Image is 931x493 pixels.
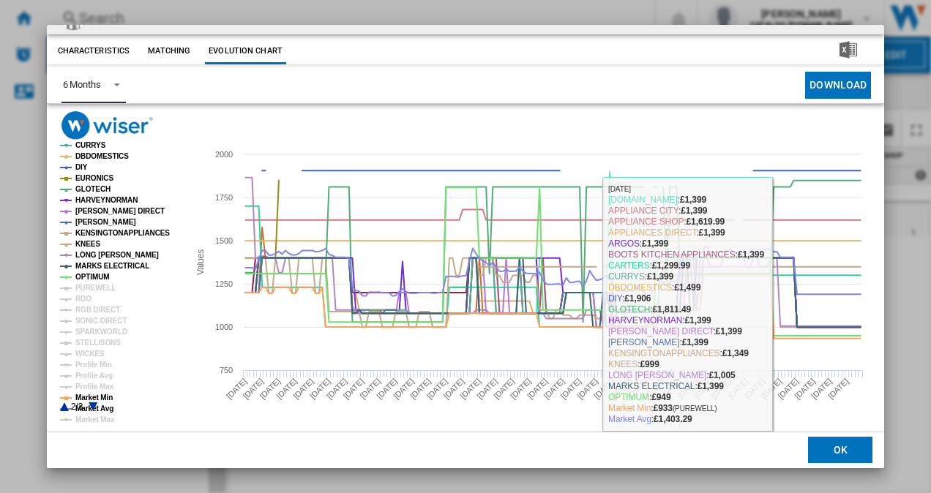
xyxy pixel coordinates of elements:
tspan: DIY [75,163,88,171]
tspan: [DATE] [542,377,566,401]
tspan: [DATE] [324,377,348,401]
tspan: [DATE] [274,377,299,401]
tspan: KENSINGTONAPPLIANCES [75,229,170,237]
tspan: GLOTECH [75,185,111,193]
tspan: [DATE] [659,377,683,401]
tspan: [PERSON_NAME] [75,218,136,226]
tspan: [DATE] [492,377,516,401]
tspan: [DATE] [742,377,766,401]
tspan: [DATE] [408,377,433,401]
text: 2/3 [71,402,83,412]
tspan: CURRYS [75,141,106,149]
tspan: KNEES [75,240,100,248]
tspan: [DATE] [224,377,248,401]
tspan: 2000 [215,150,233,159]
tspan: [DATE] [642,377,666,401]
tspan: Profile Max [75,383,114,391]
tspan: Market Avg [75,404,113,413]
tspan: [DATE] [759,377,783,401]
tspan: [DATE] [625,377,649,401]
tspan: [DATE] [458,377,482,401]
tspan: [DATE] [575,377,599,401]
button: Download [805,72,871,99]
tspan: [DATE] [676,377,700,401]
tspan: [DATE] [810,377,834,401]
div: 6 Months [63,79,101,90]
button: Matching [137,38,201,64]
tspan: Market Min [75,394,113,402]
tspan: EURONICS [75,174,113,182]
tspan: 1750 [215,193,233,202]
tspan: [DATE] [609,377,633,401]
tspan: PUREWELL [75,284,116,292]
tspan: MARKS ELECTRICAL [75,262,149,270]
tspan: [DATE] [692,377,717,401]
tspan: STELLISONS [75,339,121,347]
tspan: [DATE] [392,377,416,401]
button: Characteristics [54,38,134,64]
tspan: RDO [75,295,91,303]
tspan: Values [195,249,206,275]
tspan: SONIC DIRECT [75,317,127,325]
tspan: LONG [PERSON_NAME] [75,251,159,259]
tspan: [DATE] [725,377,749,401]
tspan: WICKES [75,350,105,358]
tspan: 1250 [215,279,233,288]
button: OK [808,437,872,464]
tspan: [DATE] [592,377,616,401]
tspan: [DATE] [241,377,265,401]
tspan: [DATE] [525,377,549,401]
tspan: [DATE] [709,377,733,401]
tspan: Profile Avg [75,372,113,380]
tspan: [DATE] [558,377,583,401]
tspan: OPTIMUM [75,273,110,281]
tspan: [DATE] [341,377,365,401]
tspan: RGB DIRECT [75,306,120,314]
img: excel-24x24.png [840,41,857,59]
tspan: HARVEYNORMAN [75,196,138,204]
button: Download in Excel [816,38,880,64]
tspan: 1000 [215,323,233,331]
tspan: [DATE] [776,377,800,401]
tspan: [DATE] [509,377,533,401]
tspan: [DATE] [375,377,399,401]
tspan: Market Max [75,415,115,424]
tspan: [DATE] [358,377,382,401]
tspan: 750 [220,366,233,375]
tspan: [DATE] [425,377,449,401]
button: Evolution chart [205,38,286,64]
tspan: [PERSON_NAME] DIRECT [75,207,165,215]
tspan: DBDOMESTICS [75,152,129,160]
tspan: [DATE] [441,377,465,401]
tspan: [DATE] [258,377,282,401]
tspan: [DATE] [826,377,850,401]
tspan: [DATE] [475,377,499,401]
tspan: [DATE] [793,377,817,401]
md-dialog: Product popup [47,25,885,469]
tspan: [DATE] [308,377,332,401]
tspan: Profile Min [75,361,112,369]
tspan: [DATE] [291,377,315,401]
tspan: 1500 [215,236,233,245]
img: logo_wiser_300x94.png [61,111,153,140]
tspan: SPARKWORLD [75,328,127,336]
